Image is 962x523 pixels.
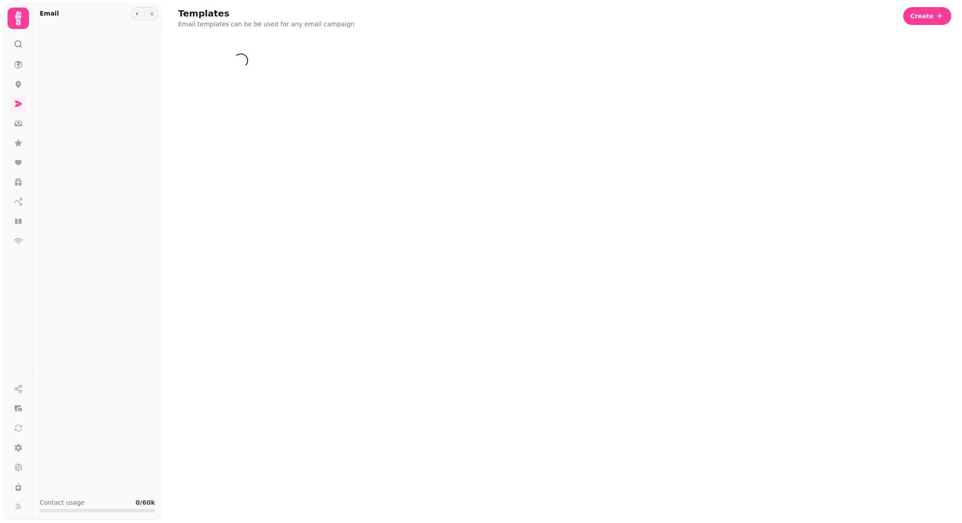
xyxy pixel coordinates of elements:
b: 0 / 60k [135,499,155,506]
p: Contact usage [40,498,85,507]
button: Create [903,7,951,25]
p: Email templates can be be used for any email campaign [178,20,355,29]
h2: Templates [178,7,349,20]
h2: Email [40,9,59,18]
